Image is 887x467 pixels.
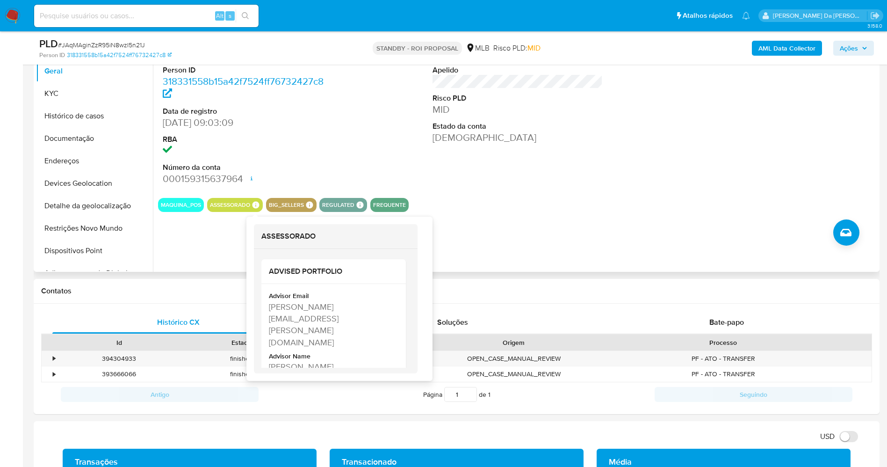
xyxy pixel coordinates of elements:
span: MID [527,43,541,53]
a: 318331558b15a42f7524ff76732427c8 [67,51,172,59]
div: geraldo.leal@mercadopago.com.br [269,301,397,348]
span: Bate-papo [709,317,744,328]
a: 318331558b15a42f7524ff76732427c8 [163,74,324,101]
button: Restrições Novo Mundo [36,217,153,240]
button: Detalhe da geolocalização [36,195,153,217]
button: Seguindo [655,387,852,402]
button: search-icon [236,9,255,22]
h2: ADVISED PORTFOLIO [269,267,398,276]
div: finished [180,351,303,366]
h1: Contatos [41,286,872,296]
span: 1 [488,390,490,399]
span: Alt [216,11,224,20]
button: Adiantamentos de Dinheiro [36,262,153,285]
div: 394304933 [58,351,180,366]
span: Página de [423,387,490,402]
div: Estado [187,338,296,347]
dd: MID [433,103,603,116]
div: MLB [466,43,490,53]
dt: Estado da conta [433,121,603,131]
dt: Person ID [163,65,333,75]
p: STANDBY - ROI PROPOSAL [373,42,462,55]
button: Histórico de casos [36,105,153,127]
div: PF - ATO - TRANSFER [575,351,872,366]
p: patricia.varelo@mercadopago.com.br [773,11,867,20]
button: Dispositivos Point [36,240,153,262]
div: Origem [459,338,569,347]
dd: 000159315637964 [163,172,333,185]
div: OPEN_CASE_MANUAL_REVIEW [453,351,575,366]
h2: ASSESSORADO [261,232,410,241]
dd: [DATE] 09:03:09 [163,116,333,129]
div: • [53,370,55,379]
span: 3.158.0 [867,22,882,29]
input: Pesquise usuários ou casos... [34,10,259,22]
span: Ações [840,41,858,56]
div: • [53,354,55,363]
span: Soluções [437,317,468,328]
a: Notificações [742,12,750,20]
span: s [229,11,231,20]
dd: [DEMOGRAPHIC_DATA] [433,131,603,144]
dt: Apelido [433,65,603,75]
button: Antigo [61,387,259,402]
span: Risco PLD: [493,43,541,53]
span: Atalhos rápidos [683,11,733,21]
dt: Risco PLD [433,93,603,103]
dt: Data de registro [163,106,333,117]
div: Advisor Name [269,352,397,361]
div: 393666066 [58,366,180,382]
div: Advisor Email [269,292,397,301]
div: Id [65,338,174,347]
div: Geraldo Da Costa Leal Neto [269,361,397,384]
div: finished [180,366,303,382]
button: Geral [36,60,153,82]
button: Ações [833,41,874,56]
a: Sair [870,11,880,21]
button: AML Data Collector [752,41,822,56]
dt: Número da conta [163,162,333,173]
div: OPEN_CASE_MANUAL_REVIEW [453,366,575,382]
button: KYC [36,82,153,105]
span: Histórico CX [157,317,200,328]
b: AML Data Collector [758,41,815,56]
b: PLD [39,36,58,51]
b: Person ID [39,51,65,59]
span: # JAqMAginZzR95iN8wzI5n21J [58,40,145,50]
div: PF - ATO - TRANSFER [575,366,872,382]
button: Endereços [36,150,153,172]
button: Documentação [36,127,153,150]
div: Processo [582,338,865,347]
dt: RBA [163,134,333,145]
button: Devices Geolocation [36,172,153,195]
